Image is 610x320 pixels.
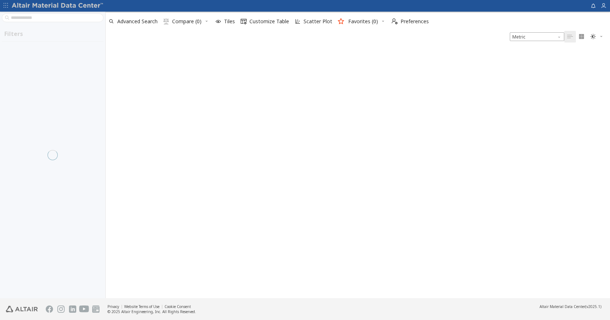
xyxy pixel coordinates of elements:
span: Altair Material Data Center [540,304,585,309]
div: (v2025.1) [540,304,601,309]
span: Metric [510,32,564,41]
div: © 2025 Altair Engineering, Inc. All Rights Reserved. [107,309,196,314]
span: Tiles [224,19,235,24]
a: Cookie Consent [164,304,191,309]
span: Advanced Search [117,19,158,24]
span: Scatter Plot [304,19,332,24]
i:  [241,19,247,24]
i:  [392,19,398,24]
button: Theme [587,31,606,42]
a: Privacy [107,304,119,309]
span: Customize Table [249,19,289,24]
span: Preferences [400,19,429,24]
button: Table View [564,31,576,42]
span: Favorites (0) [348,19,378,24]
i:  [590,34,596,40]
button: Tile View [576,31,587,42]
a: Website Terms of Use [124,304,159,309]
i:  [163,19,169,24]
i:  [579,34,585,40]
i:  [567,34,573,40]
div: Unit System [510,32,564,41]
img: Altair Engineering [6,306,38,312]
span: Compare (0) [172,19,202,24]
img: Altair Material Data Center [12,2,104,9]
